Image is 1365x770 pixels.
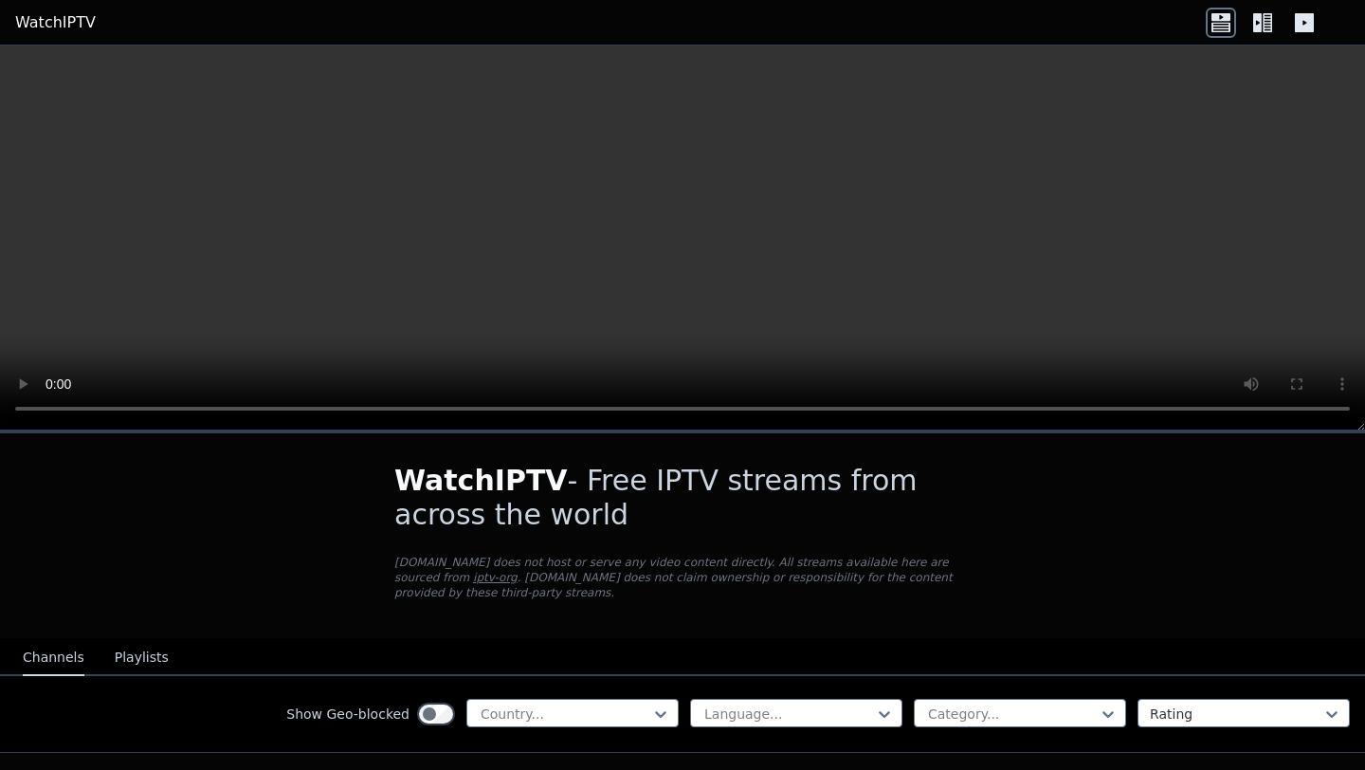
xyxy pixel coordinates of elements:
[473,571,518,584] a: iptv-org
[286,705,409,724] label: Show Geo-blocked
[115,640,169,676] button: Playlists
[23,640,84,676] button: Channels
[394,555,971,600] p: [DOMAIN_NAME] does not host or serve any video content directly. All streams available here are s...
[394,464,568,497] span: WatchIPTV
[15,11,96,34] a: WatchIPTV
[394,464,971,532] h1: - Free IPTV streams from across the world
